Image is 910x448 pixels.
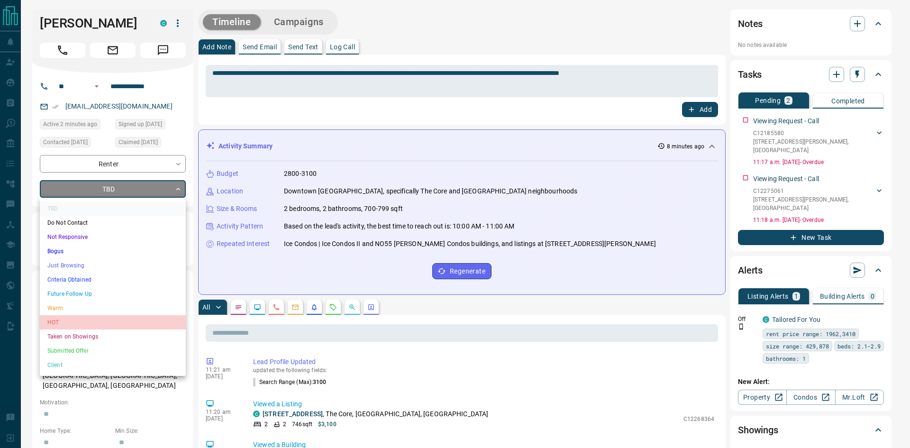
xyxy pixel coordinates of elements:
li: Just Browsing [40,258,186,273]
li: Bogus [40,244,186,258]
li: Future Follow Up [40,287,186,301]
li: Do Not Contact [40,216,186,230]
li: Not Responsive [40,230,186,244]
li: Criteria Obtained [40,273,186,287]
li: Warm [40,301,186,315]
li: Submitted Offer [40,344,186,358]
li: HOT [40,315,186,329]
li: Taken on Showings [40,329,186,344]
li: Client [40,358,186,372]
